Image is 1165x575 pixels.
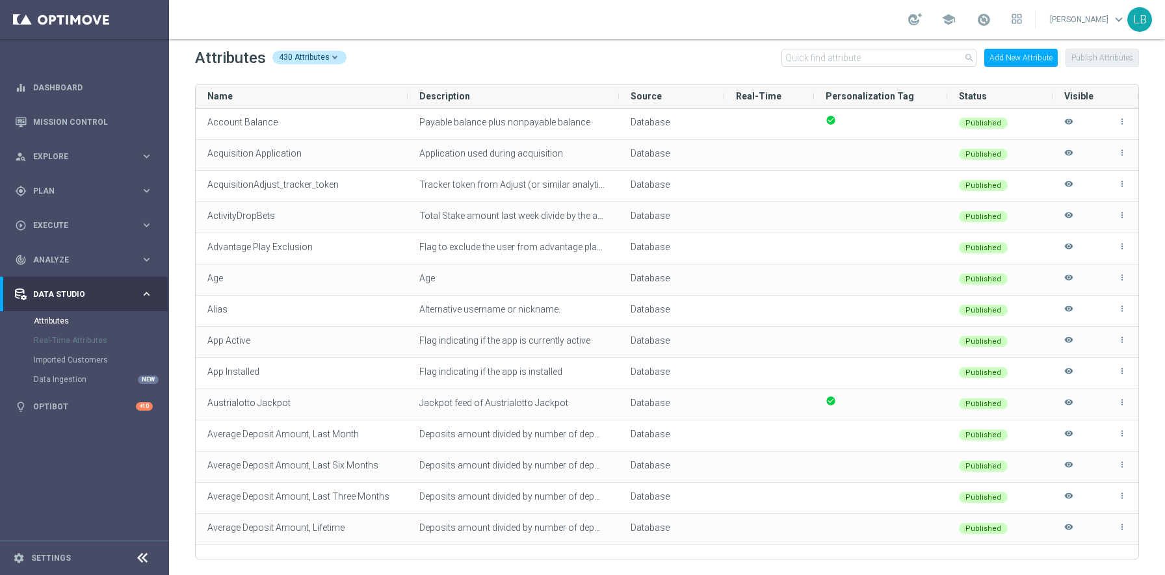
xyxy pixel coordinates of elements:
[419,366,562,377] span: Flag indicating if the app is installed
[631,359,713,385] div: Type
[631,335,670,346] span: Database
[631,460,670,470] span: Database
[941,12,956,27] span: school
[1118,335,1127,344] i: more_vert
[207,398,291,408] span: Austrialotto Jackpot
[959,336,1008,347] div: Published
[631,522,670,533] span: Database
[631,296,713,322] div: Type
[1118,304,1127,313] i: more_vert
[207,304,228,314] span: Alias
[631,515,713,541] div: Type
[15,151,140,162] div: Explore
[1118,117,1127,126] i: more_vert
[14,151,153,162] button: person_search Explore keyboard_arrow_right
[631,117,670,127] span: Database
[781,49,976,67] input: Quick find attribute
[631,265,713,291] div: Type
[207,148,302,159] span: Acquisition Application
[631,546,713,572] div: Type
[33,187,140,195] span: Plan
[1064,273,1073,294] i: Hide attribute
[1064,211,1073,232] i: Hide attribute
[959,274,1008,285] div: Published
[207,460,378,470] span: Average Deposit Amount, Last Six Months
[631,242,670,252] span: Database
[631,390,713,416] div: Type
[15,185,140,197] div: Plan
[15,254,140,266] div: Analyze
[959,91,987,101] span: Status
[959,211,1008,222] div: Published
[1049,10,1127,29] a: [PERSON_NAME]keyboard_arrow_down
[959,429,1008,441] div: Published
[140,288,153,300] i: keyboard_arrow_right
[959,367,1008,378] div: Published
[419,117,590,127] span: Payable balance plus nonpayable balance
[33,389,136,424] a: Optibot
[140,150,153,162] i: keyboard_arrow_right
[1064,148,1073,170] i: Hide attribute
[33,105,153,139] a: Mission Control
[419,522,648,533] span: Deposits amount divided by number of deposits, lifetime
[1118,522,1127,531] i: more_vert
[1118,366,1127,376] i: more_vert
[959,492,1008,503] div: Published
[15,288,140,300] div: Data Studio
[14,255,153,265] button: track_changes Analyze keyboard_arrow_right
[33,70,153,105] a: Dashboard
[1118,242,1127,251] i: more_vert
[959,180,1008,191] div: Published
[15,151,27,162] i: person_search
[207,117,278,127] span: Account Balance
[826,91,914,101] span: Personalization Tag
[15,220,27,231] i: play_circle_outline
[419,398,568,408] span: Jackpot feed of Austrialotto Jackpot
[631,179,670,190] span: Database
[207,429,359,439] span: Average Deposit Amount, Last Month
[13,552,25,564] i: settings
[1118,398,1127,407] i: more_vert
[631,148,670,159] span: Database
[826,396,836,406] span: check_circle
[419,179,728,190] span: Tracker token from Adjust (or similar analytics tool) used during acquisition
[984,49,1058,67] button: Add New Attribute
[1118,148,1127,157] i: more_vert
[419,491,685,502] span: Deposits amount divided by number of deposits, last three month
[1064,179,1073,201] i: Hide attribute
[631,109,713,135] div: Type
[959,305,1008,316] div: Published
[1118,273,1127,282] i: more_vert
[1064,117,1073,138] i: Hide attribute
[419,91,470,101] span: Description
[207,366,259,377] span: App Installed
[964,53,975,63] i: search
[1118,491,1127,500] i: more_vert
[1064,304,1073,326] i: Hide attribute
[1064,491,1073,513] i: Hide attribute
[14,186,153,196] div: gps_fixed Plan keyboard_arrow_right
[195,47,266,68] h2: Attributes
[15,401,27,413] i: lightbulb
[631,491,670,502] span: Database
[631,327,713,353] div: Type
[15,185,27,197] i: gps_fixed
[14,83,153,93] button: equalizer Dashboard
[419,460,677,470] span: Deposits amount divided by number of deposits, last six month
[34,374,135,385] a: Data Ingestion
[631,203,713,229] div: Type
[959,149,1008,160] div: Published
[34,350,168,370] div: Imported Customers
[419,242,653,252] span: Flag to exclude the user from advantage play promotions
[959,398,1008,409] div: Published
[1064,335,1073,357] i: Hide attribute
[1112,12,1126,27] span: keyboard_arrow_down
[419,429,663,439] span: Deposits amount divided by number of deposits, last month
[34,370,168,389] div: Data Ingestion
[31,554,71,562] a: Settings
[14,220,153,231] button: play_circle_outline Execute keyboard_arrow_right
[34,355,135,365] a: Imported Customers
[1118,179,1127,188] i: more_vert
